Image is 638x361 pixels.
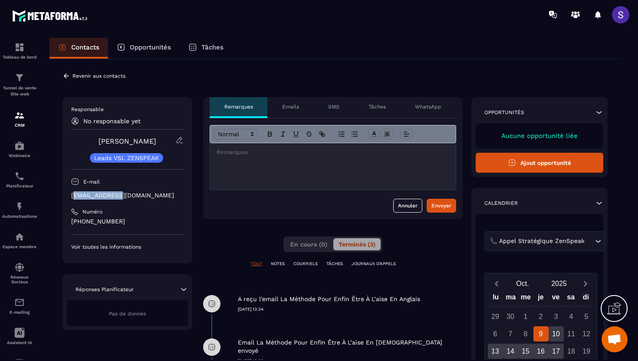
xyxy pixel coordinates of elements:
[548,291,563,306] div: ve
[251,261,262,267] p: TOUT
[2,340,37,345] p: Assistant IA
[14,297,25,308] img: email
[563,291,579,306] div: sa
[326,261,343,267] p: TÂCHES
[2,85,37,97] p: Tunnel de vente Site web
[503,309,518,324] div: 30
[368,103,386,110] p: Tâches
[2,36,37,66] a: formationformationTableau de bord
[2,123,37,128] p: CRM
[333,238,381,250] button: Terminés (3)
[2,66,37,104] a: formationformationTunnel de vente Site web
[579,326,594,341] div: 12
[504,276,541,291] button: Open months overlay
[488,344,503,359] div: 13
[180,38,232,59] a: Tâches
[586,236,593,246] input: Search for option
[71,243,184,250] p: Voir toutes les informations
[238,338,460,355] p: Email La Méthode Pour Enfin Être À L’aise En [DEMOGRAPHIC_DATA] envoyé
[2,244,37,249] p: Espace membre
[602,326,628,352] div: Ouvrir le chat
[579,344,594,359] div: 19
[49,38,108,59] a: Contacts
[83,118,141,125] p: No responsable yet
[293,261,318,267] p: COURRIELS
[503,344,518,359] div: 14
[2,275,37,284] p: Réseaux Sociaux
[14,141,25,151] img: automations
[488,309,503,324] div: 29
[533,326,549,341] div: 9
[564,309,579,324] div: 4
[71,106,184,113] p: Responsable
[2,195,37,225] a: automationsautomationsAutomatisations
[2,214,37,219] p: Automatisations
[201,43,224,51] p: Tâches
[578,291,593,306] div: di
[564,326,579,341] div: 11
[549,326,564,341] div: 10
[2,134,37,164] a: automationsautomationsWebinaire
[14,201,25,212] img: automations
[72,73,125,79] p: Revenir aux contacts
[290,241,327,248] span: En cours (0)
[108,38,180,59] a: Opportunités
[488,326,503,341] div: 6
[503,291,519,306] div: ma
[2,55,37,59] p: Tableau de bord
[282,103,299,110] p: Emails
[427,199,456,213] button: Envoyer
[564,344,579,359] div: 18
[518,291,533,306] div: me
[518,309,533,324] div: 1
[339,241,375,248] span: Terminés (3)
[549,344,564,359] div: 17
[2,321,37,351] a: Assistant IA
[2,225,37,256] a: automationsautomationsEspace membre
[579,309,594,324] div: 5
[518,326,533,341] div: 8
[393,199,422,213] button: Annuler
[2,256,37,291] a: social-networksocial-networkRéseaux Sociaux
[541,276,577,291] button: Open years overlay
[71,43,99,51] p: Contacts
[238,295,420,303] p: A reçu l’email La Méthode Pour Enfin Être À L’aise En Anglais
[484,132,595,140] p: Aucune opportunité liée
[14,110,25,121] img: formation
[415,103,441,110] p: WhatsApp
[14,232,25,242] img: automations
[14,42,25,53] img: formation
[484,109,524,116] p: Opportunités
[549,309,564,324] div: 3
[271,261,285,267] p: NOTES
[577,278,593,289] button: Next month
[484,200,518,207] p: Calendrier
[238,306,463,312] p: [DATE] 13:34
[82,208,102,215] p: Numéro
[94,155,159,161] p: Leads VSL ZENSPEAK
[71,191,184,200] p: [EMAIL_ADDRESS][DOMAIN_NAME]
[2,184,37,188] p: Planificateur
[352,261,396,267] p: JOURNAUX D'APPELS
[533,309,549,324] div: 2
[2,153,37,158] p: Webinaire
[14,171,25,181] img: scheduler
[2,291,37,321] a: emailemailE-mailing
[488,236,586,246] span: 📞 Appel Stratégique ZenSpeak
[518,344,533,359] div: 15
[488,278,504,289] button: Previous month
[2,104,37,134] a: formationformationCRM
[431,201,451,210] div: Envoyer
[2,164,37,195] a: schedulerschedulerPlanificateur
[83,178,100,185] p: E-mail
[71,217,184,226] p: [PHONE_NUMBER]
[12,8,90,24] img: logo
[224,103,253,110] p: Remarques
[109,311,146,317] span: Pas de donnée
[533,291,549,306] div: je
[533,344,549,359] div: 16
[99,137,156,145] a: [PERSON_NAME]
[328,103,339,110] p: SMS
[503,326,518,341] div: 7
[488,291,503,306] div: lu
